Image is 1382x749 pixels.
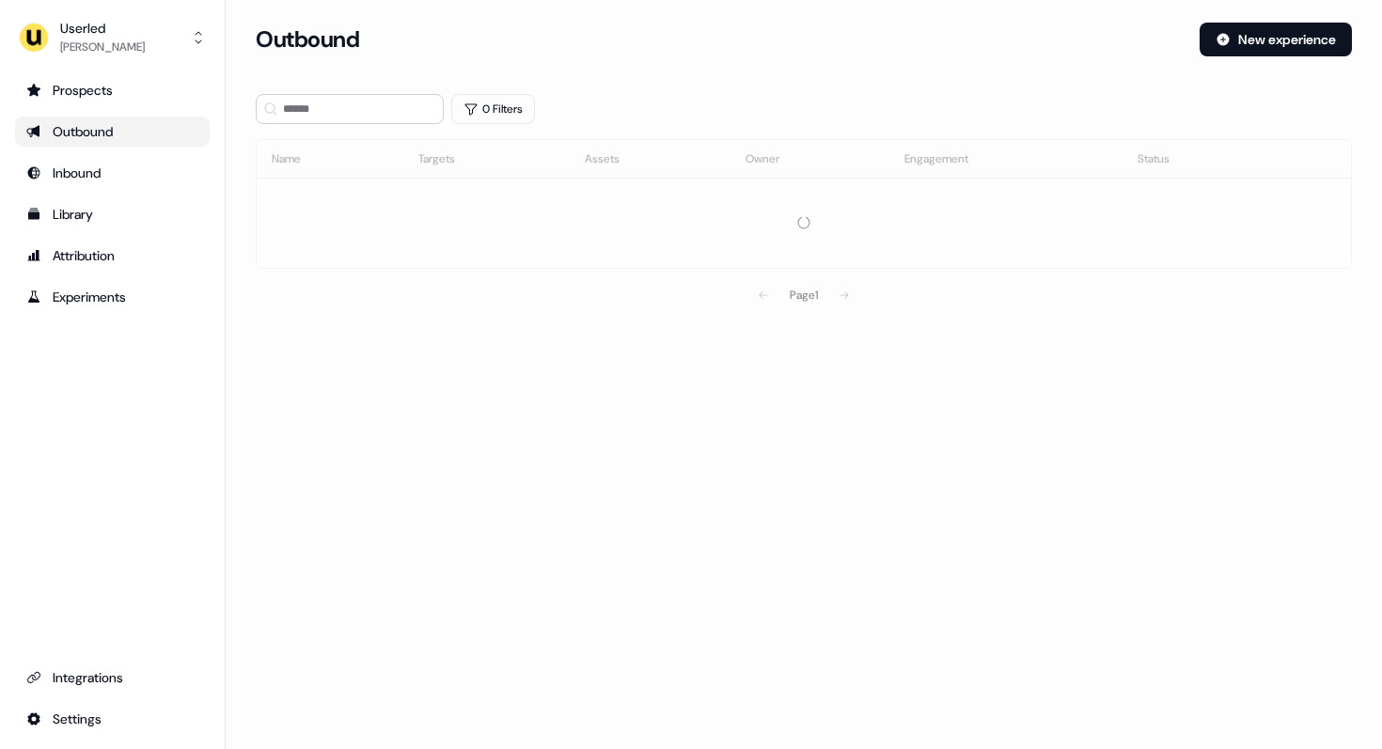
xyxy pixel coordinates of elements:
[26,246,198,265] div: Attribution
[26,81,198,100] div: Prospects
[15,158,210,188] a: Go to Inbound
[26,288,198,306] div: Experiments
[26,122,198,141] div: Outbound
[26,668,198,687] div: Integrations
[15,117,210,147] a: Go to outbound experience
[451,94,535,124] button: 0 Filters
[15,15,210,60] button: Userled[PERSON_NAME]
[60,38,145,56] div: [PERSON_NAME]
[1200,23,1352,56] button: New experience
[60,19,145,38] div: Userled
[15,199,210,229] a: Go to templates
[15,704,210,734] a: Go to integrations
[15,663,210,693] a: Go to integrations
[256,25,359,54] h3: Outbound
[15,282,210,312] a: Go to experiments
[15,75,210,105] a: Go to prospects
[26,164,198,182] div: Inbound
[26,710,198,728] div: Settings
[15,241,210,271] a: Go to attribution
[26,205,198,224] div: Library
